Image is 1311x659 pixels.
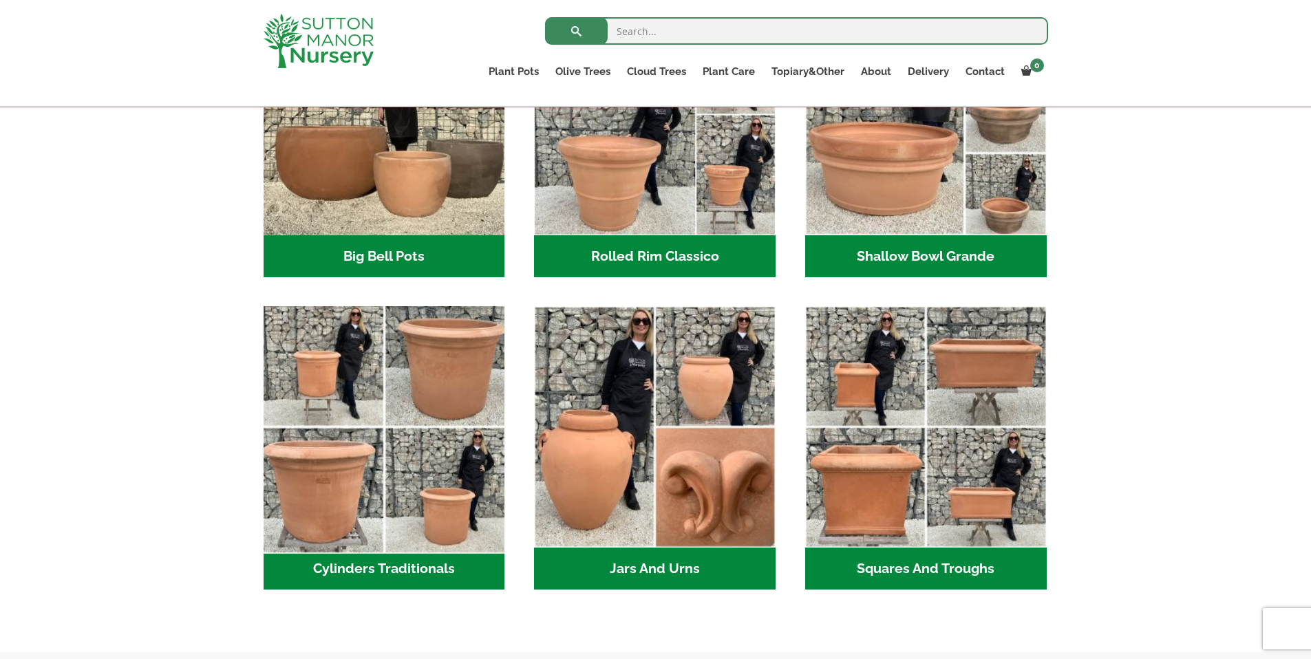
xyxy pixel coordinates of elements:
[899,62,957,81] a: Delivery
[534,235,776,278] h2: Rolled Rim Classico
[619,62,694,81] a: Cloud Trees
[1030,58,1044,72] span: 0
[480,62,547,81] a: Plant Pots
[264,14,374,68] img: logo
[534,548,776,590] h2: Jars And Urns
[534,306,776,548] img: Jars And Urns
[805,235,1047,278] h2: Shallow Bowl Grande
[264,548,505,590] h2: Cylinders Traditionals
[694,62,763,81] a: Plant Care
[805,306,1047,590] a: Visit product category Squares And Troughs
[763,62,853,81] a: Topiary&Other
[1013,62,1048,81] a: 0
[264,235,505,278] h2: Big Bell Pots
[805,306,1047,548] img: Squares And Troughs
[957,62,1013,81] a: Contact
[805,548,1047,590] h2: Squares And Troughs
[545,17,1048,45] input: Search...
[257,301,511,554] img: Cylinders Traditionals
[534,306,776,590] a: Visit product category Jars And Urns
[547,62,619,81] a: Olive Trees
[264,306,505,590] a: Visit product category Cylinders Traditionals
[853,62,899,81] a: About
